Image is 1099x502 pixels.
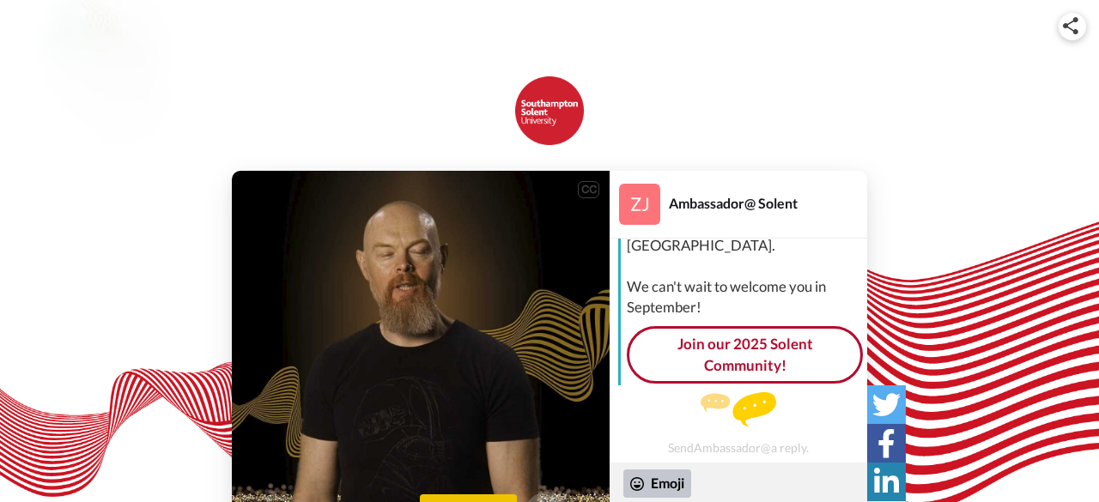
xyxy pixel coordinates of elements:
[515,76,584,145] img: Solent University logo
[1063,17,1078,34] img: ic_share.svg
[610,392,867,455] div: Send Ambassador@ a reply.
[619,184,660,225] img: Profile Image
[623,469,691,497] div: Emoji
[701,392,776,426] img: message.svg
[669,195,866,211] div: Ambassador@ Solent
[578,181,599,198] div: CC
[627,326,863,384] a: Join our 2025 Solent Community!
